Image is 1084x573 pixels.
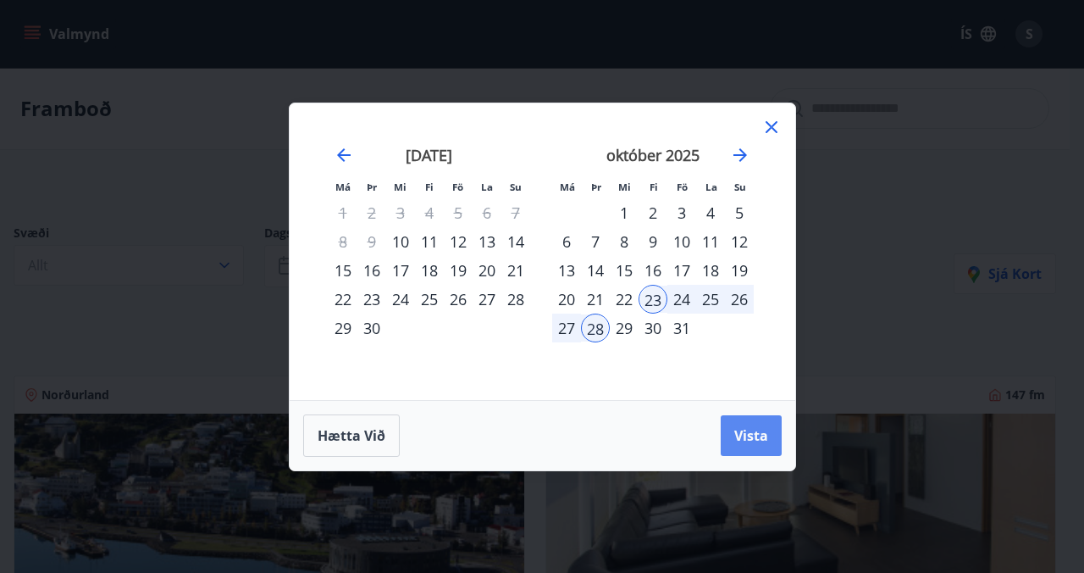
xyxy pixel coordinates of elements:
div: 25 [415,285,444,314]
td: Choose fimmtudagur, 2. október 2025 as your check-in date. It’s available. [639,198,667,227]
td: Choose miðvikudagur, 17. september 2025 as your check-in date. It’s available. [386,256,415,285]
td: Choose laugardagur, 4. október 2025 as your check-in date. It’s available. [696,198,725,227]
div: 9 [639,227,667,256]
td: Selected. föstudagur, 24. október 2025 [667,285,696,314]
td: Choose þriðjudagur, 30. september 2025 as your check-in date. It’s available. [357,314,386,342]
div: 22 [329,285,357,314]
td: Choose föstudagur, 26. september 2025 as your check-in date. It’s available. [444,285,473,314]
td: Choose mánudagur, 15. september 2025 as your check-in date. It’s available. [329,256,357,285]
strong: [DATE] [406,145,452,165]
td: Choose miðvikudagur, 22. október 2025 as your check-in date. It’s available. [610,285,639,314]
td: Not available. laugardagur, 6. september 2025 [473,198,501,227]
small: Má [560,181,575,193]
td: Choose sunnudagur, 28. september 2025 as your check-in date. It’s available. [501,285,530,314]
div: 21 [581,285,610,314]
td: Choose þriðjudagur, 21. október 2025 as your check-in date. It’s available. [581,285,610,314]
td: Choose fimmtudagur, 18. september 2025 as your check-in date. It’s available. [415,256,444,285]
td: Choose þriðjudagur, 14. október 2025 as your check-in date. It’s available. [581,256,610,285]
strong: október 2025 [606,145,700,165]
small: Su [510,181,522,193]
small: La [481,181,493,193]
div: 8 [610,227,639,256]
div: 15 [610,256,639,285]
small: Su [734,181,746,193]
div: 1 [610,198,639,227]
td: Choose miðvikudagur, 29. október 2025 as your check-in date. It’s available. [610,314,639,342]
div: 17 [667,256,696,285]
div: 20 [552,285,581,314]
button: Vista [721,415,782,456]
small: Mi [618,181,631,193]
div: 18 [696,256,725,285]
div: 24 [386,285,415,314]
td: Choose laugardagur, 11. október 2025 as your check-in date. It’s available. [696,227,725,256]
td: Selected. sunnudagur, 26. október 2025 [725,285,754,314]
div: 23 [357,285,386,314]
td: Choose laugardagur, 27. september 2025 as your check-in date. It’s available. [473,285,501,314]
td: Not available. þriðjudagur, 9. september 2025 [357,227,386,256]
td: Selected. mánudagur, 27. október 2025 [552,314,581,342]
small: La [705,181,717,193]
div: 27 [473,285,501,314]
div: 7 [581,227,610,256]
div: 12 [725,227,754,256]
div: 20 [473,256,501,285]
td: Selected as start date. fimmtudagur, 23. október 2025 [639,285,667,314]
div: 14 [581,256,610,285]
div: 21 [501,256,530,285]
button: Hætta við [303,414,400,457]
small: Fi [425,181,434,193]
td: Choose mánudagur, 6. október 2025 as your check-in date. It’s available. [552,227,581,256]
td: Not available. þriðjudagur, 2. september 2025 [357,198,386,227]
td: Choose fimmtudagur, 9. október 2025 as your check-in date. It’s available. [639,227,667,256]
td: Choose laugardagur, 13. september 2025 as your check-in date. It’s available. [473,227,501,256]
td: Choose föstudagur, 31. október 2025 as your check-in date. It’s available. [667,314,696,342]
td: Choose sunnudagur, 14. september 2025 as your check-in date. It’s available. [501,227,530,256]
td: Choose föstudagur, 12. september 2025 as your check-in date. It’s available. [444,227,473,256]
div: 18 [415,256,444,285]
div: 17 [386,256,415,285]
td: Not available. mánudagur, 8. september 2025 [329,227,357,256]
div: 26 [444,285,473,314]
td: Choose sunnudagur, 19. október 2025 as your check-in date. It’s available. [725,256,754,285]
small: Fö [452,181,463,193]
div: 27 [552,314,581,342]
div: 5 [725,198,754,227]
div: 12 [444,227,473,256]
div: 14 [501,227,530,256]
td: Choose sunnudagur, 12. október 2025 as your check-in date. It’s available. [725,227,754,256]
div: 3 [667,198,696,227]
td: Not available. sunnudagur, 7. september 2025 [501,198,530,227]
td: Choose sunnudagur, 21. september 2025 as your check-in date. It’s available. [501,256,530,285]
td: Choose miðvikudagur, 10. september 2025 as your check-in date. It’s available. [386,227,415,256]
td: Choose fimmtudagur, 11. september 2025 as your check-in date. It’s available. [415,227,444,256]
div: 22 [610,285,639,314]
td: Not available. miðvikudagur, 3. september 2025 [386,198,415,227]
td: Choose fimmtudagur, 16. október 2025 as your check-in date. It’s available. [639,256,667,285]
span: Hætta við [318,426,385,445]
div: 15 [329,256,357,285]
div: 24 [667,285,696,314]
div: 29 [610,314,639,342]
div: 26 [725,285,754,314]
div: Calendar [310,124,775,380]
td: Choose sunnudagur, 5. október 2025 as your check-in date. It’s available. [725,198,754,227]
div: 13 [473,227,501,256]
td: Choose mánudagur, 20. október 2025 as your check-in date. It’s available. [552,285,581,314]
div: 19 [444,256,473,285]
td: Choose mánudagur, 29. september 2025 as your check-in date. It’s available. [329,314,357,342]
div: Move forward to switch to the next month. [730,145,750,165]
div: 6 [552,227,581,256]
div: 2 [639,198,667,227]
td: Choose mánudagur, 13. október 2025 as your check-in date. It’s available. [552,256,581,285]
div: 16 [639,256,667,285]
div: 30 [357,314,386,342]
div: 11 [415,227,444,256]
div: 31 [667,314,696,342]
div: Move backward to switch to the previous month. [334,145,354,165]
td: Choose laugardagur, 20. september 2025 as your check-in date. It’s available. [473,256,501,285]
span: Vista [734,426,768,445]
div: 10 [667,227,696,256]
td: Not available. mánudagur, 1. september 2025 [329,198,357,227]
td: Choose laugardagur, 18. október 2025 as your check-in date. It’s available. [696,256,725,285]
